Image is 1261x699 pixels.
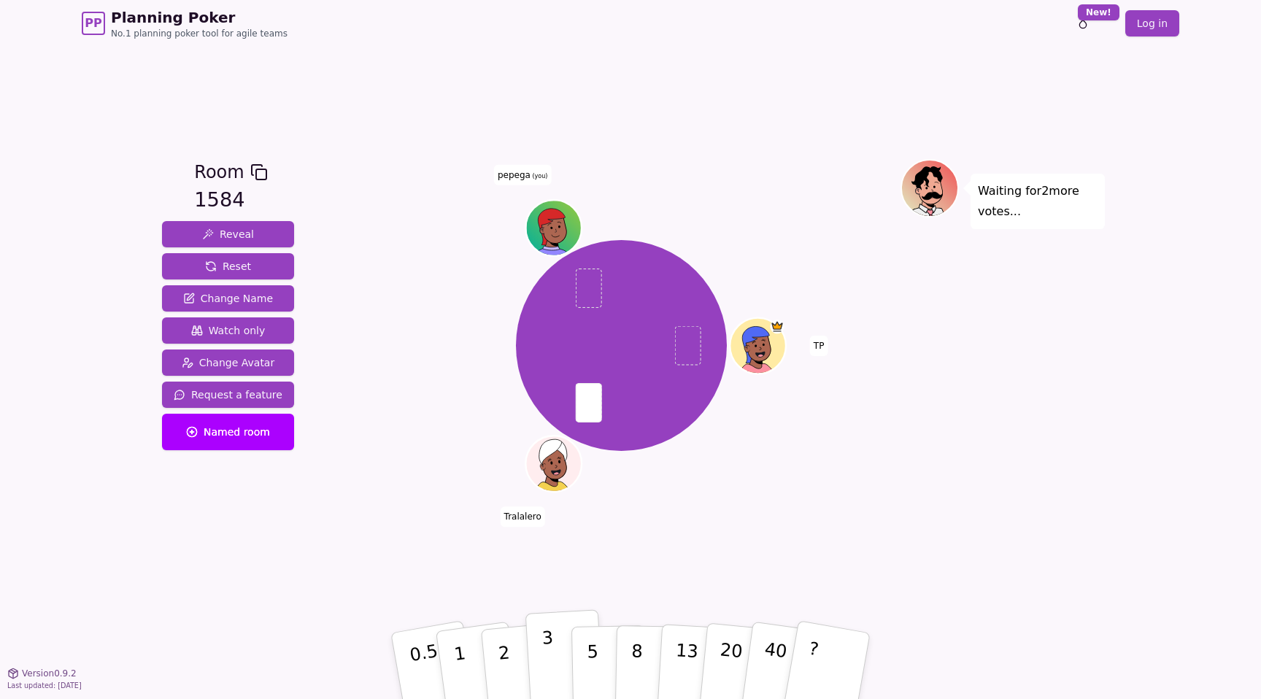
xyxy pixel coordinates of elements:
span: Watch only [191,323,266,338]
button: New! [1070,10,1096,36]
a: Log in [1125,10,1179,36]
span: PP [85,15,101,32]
p: Waiting for 2 more votes... [978,181,1098,222]
span: Change Avatar [182,355,275,370]
span: Change Name [183,291,273,306]
span: Click to change your name [810,336,828,356]
button: Named room [162,414,294,450]
span: Named room [186,425,270,439]
button: Reset [162,253,294,279]
button: Change Name [162,285,294,312]
div: New! [1078,4,1119,20]
span: No.1 planning poker tool for agile teams [111,28,288,39]
a: PPPlanning PokerNo.1 planning poker tool for agile teams [82,7,288,39]
button: Request a feature [162,382,294,408]
span: Room [194,159,244,185]
span: Version 0.9.2 [22,668,77,679]
span: (you) [531,172,548,179]
button: Watch only [162,317,294,344]
button: Reveal [162,221,294,247]
span: Reset [205,259,251,274]
button: Change Avatar [162,349,294,376]
button: Version0.9.2 [7,668,77,679]
div: 1584 [194,185,267,215]
span: Request a feature [174,387,282,402]
span: TP is the host [770,320,784,333]
span: Reveal [202,227,254,242]
span: Planning Poker [111,7,288,28]
span: Last updated: [DATE] [7,681,82,690]
span: Click to change your name [494,164,551,185]
span: Click to change your name [501,506,545,527]
button: Click to change your avatar [527,201,579,254]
